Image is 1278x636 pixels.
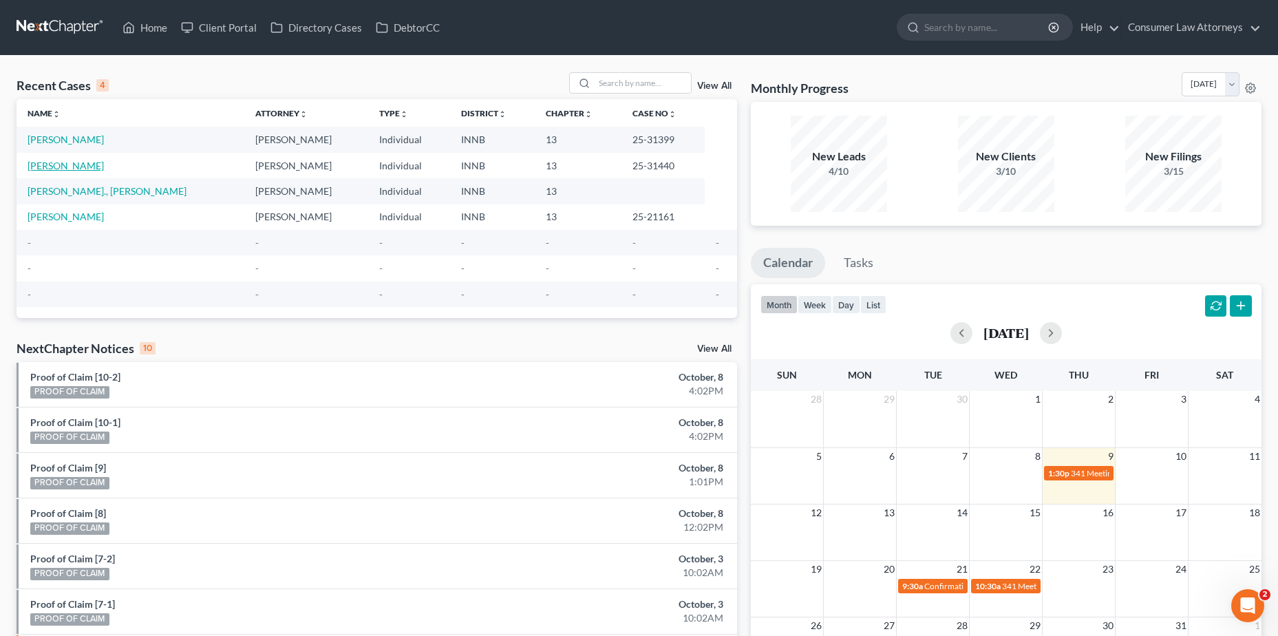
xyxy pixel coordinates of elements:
[546,237,549,248] span: -
[379,108,408,118] a: Typeunfold_more
[1174,505,1188,521] span: 17
[502,370,723,384] div: October, 8
[831,248,886,278] a: Tasks
[632,262,636,274] span: -
[809,505,823,521] span: 12
[632,288,636,300] span: -
[502,597,723,611] div: October, 3
[584,110,593,118] i: unfold_more
[716,262,719,274] span: -
[299,110,308,118] i: unfold_more
[955,505,969,521] span: 14
[450,204,535,230] td: INNB
[955,617,969,634] span: 28
[30,432,109,444] div: PROOF OF CLAIM
[461,108,507,118] a: Districtunfold_more
[30,416,120,428] a: Proof of Claim [10-1]
[1101,505,1115,521] span: 16
[697,81,732,91] a: View All
[809,391,823,407] span: 28
[621,153,705,178] td: 25-31440
[28,262,31,274] span: -
[255,237,259,248] span: -
[1034,391,1042,407] span: 1
[1174,561,1188,577] span: 24
[28,134,104,145] a: [PERSON_NAME]
[535,178,621,204] td: 13
[809,561,823,577] span: 19
[264,15,369,40] a: Directory Cases
[369,15,447,40] a: DebtorCC
[697,344,732,354] a: View All
[1253,391,1261,407] span: 4
[1121,15,1261,40] a: Consumer Law Attorneys
[1034,448,1042,465] span: 8
[30,568,109,580] div: PROOF OF CLAIM
[1259,589,1270,600] span: 2
[30,507,106,519] a: Proof of Claim [8]
[955,561,969,577] span: 21
[379,237,383,248] span: -
[28,211,104,222] a: [PERSON_NAME]
[848,369,872,381] span: Mon
[751,80,849,96] h3: Monthly Progress
[368,153,449,178] td: Individual
[461,262,465,274] span: -
[30,522,109,535] div: PROOF OF CLAIM
[535,153,621,178] td: 13
[17,340,156,357] div: NextChapter Notices
[961,448,969,465] span: 7
[174,15,264,40] a: Client Portal
[244,178,368,204] td: [PERSON_NAME]
[1248,448,1261,465] span: 11
[902,581,923,591] span: 9:30a
[888,448,896,465] span: 6
[255,288,259,300] span: -
[30,613,109,626] div: PROOF OF CLAIM
[379,262,383,274] span: -
[17,77,109,94] div: Recent Cases
[52,110,61,118] i: unfold_more
[716,288,719,300] span: -
[1125,165,1222,178] div: 3/15
[1144,369,1159,381] span: Fri
[751,248,825,278] a: Calendar
[502,507,723,520] div: October, 8
[958,149,1054,165] div: New Clients
[668,110,677,118] i: unfold_more
[498,110,507,118] i: unfold_more
[882,561,896,577] span: 20
[28,237,31,248] span: -
[1002,581,1114,591] span: 341 Meeting [PERSON_NAME]
[244,127,368,152] td: [PERSON_NAME]
[1125,149,1222,165] div: New Filings
[983,326,1029,340] h2: [DATE]
[368,178,449,204] td: Individual
[882,505,896,521] span: 13
[860,295,886,314] button: list
[461,288,465,300] span: -
[244,153,368,178] td: [PERSON_NAME]
[882,617,896,634] span: 27
[255,262,259,274] span: -
[244,204,368,230] td: [PERSON_NAME]
[621,204,705,230] td: 25-21161
[502,611,723,625] div: 10:02AM
[502,384,723,398] div: 4:02PM
[502,461,723,475] div: October, 8
[1248,505,1261,521] span: 18
[368,204,449,230] td: Individual
[502,430,723,443] div: 4:02PM
[546,262,549,274] span: -
[882,391,896,407] span: 29
[1253,617,1261,634] span: 1
[1048,468,1069,478] span: 1:30p
[1216,369,1233,381] span: Sat
[30,462,106,474] a: Proof of Claim [9]
[546,108,593,118] a: Chapterunfold_more
[809,617,823,634] span: 26
[1028,561,1042,577] span: 22
[958,165,1054,178] div: 3/10
[400,110,408,118] i: unfold_more
[832,295,860,314] button: day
